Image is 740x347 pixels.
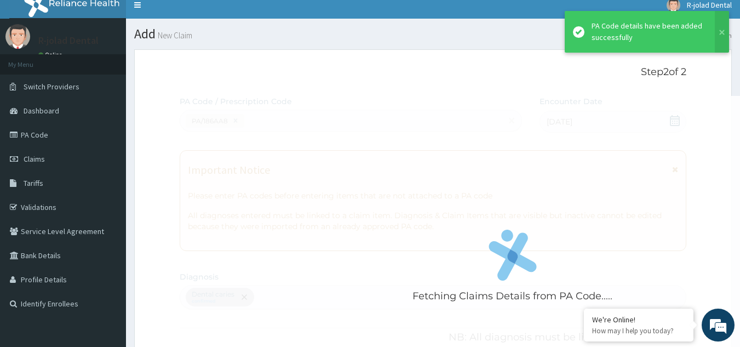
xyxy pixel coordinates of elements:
div: Chat with us now [57,61,184,76]
div: Minimize live chat window [180,5,206,32]
div: PA Code details have been added successfully [592,20,704,43]
span: Claims [24,154,45,164]
p: Fetching Claims Details from PA Code..... [412,289,612,304]
img: User Image [5,24,30,49]
textarea: Type your message and hit 'Enter' [5,231,209,269]
h1: Add [134,27,732,41]
a: Online [38,51,65,59]
span: We're online! [64,104,151,214]
span: Tariffs [24,178,43,188]
span: Switch Providers [24,82,79,92]
p: Step 2 of 2 [180,66,687,78]
p: R-jolad Dental [38,36,99,45]
span: Dashboard [24,106,59,116]
p: How may I help you today? [592,326,685,335]
small: New Claim [156,31,192,39]
img: d_794563401_company_1708531726252_794563401 [20,55,44,82]
div: We're Online! [592,315,685,325]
